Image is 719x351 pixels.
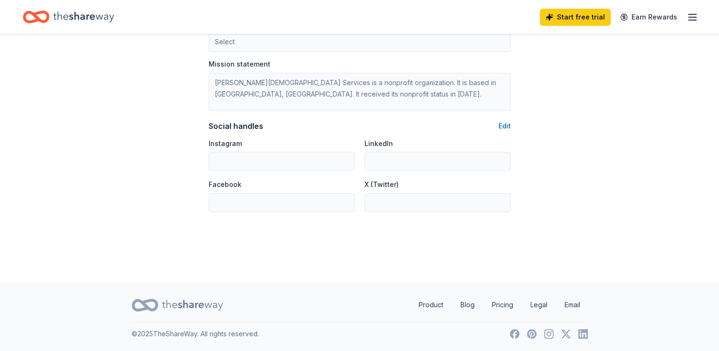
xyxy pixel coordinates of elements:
label: Instagram [209,139,242,148]
label: Mission statement [209,59,270,69]
a: Legal [523,295,555,314]
a: Start free trial [540,9,611,26]
label: X (Twitter) [364,180,399,189]
textarea: [PERSON_NAME][DEMOGRAPHIC_DATA] Services is a nonprofit organization. It is based in [GEOGRAPHIC_... [209,73,511,111]
button: Edit [499,120,511,132]
a: Home [23,6,114,28]
button: Select [209,32,511,52]
a: Email [557,295,588,314]
a: Blog [453,295,482,314]
a: Pricing [484,295,521,314]
label: LinkedIn [364,139,393,148]
span: Select [215,36,235,48]
p: © 2025 TheShareWay. All rights reserved. [132,328,259,340]
a: Product [411,295,451,314]
label: Facebook [209,180,241,189]
nav: quick links [411,295,588,314]
div: Social handles [209,120,263,132]
a: Earn Rewards [614,9,683,26]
